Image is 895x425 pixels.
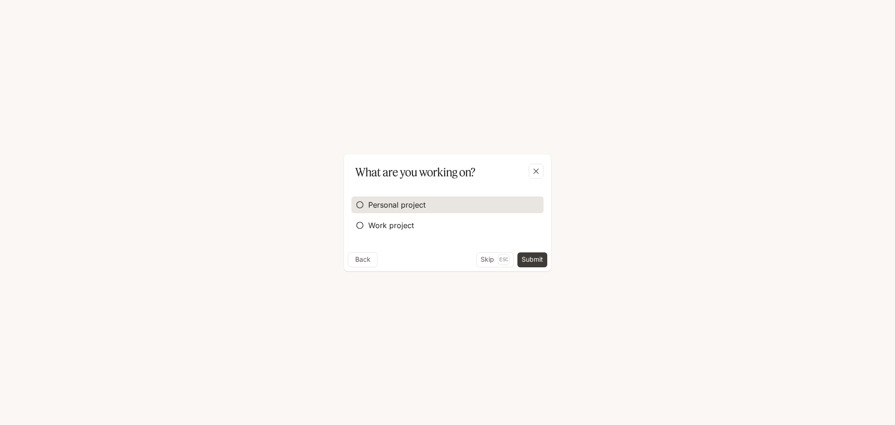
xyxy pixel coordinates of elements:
[517,252,547,267] button: Submit
[368,220,414,231] span: Work project
[498,254,509,265] p: Esc
[355,164,475,181] p: What are you working on?
[348,252,378,267] button: Back
[476,252,514,267] button: SkipEsc
[368,199,426,210] span: Personal project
